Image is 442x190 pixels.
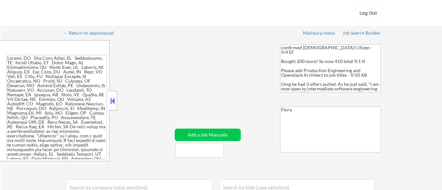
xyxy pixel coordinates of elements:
[343,31,381,35] div: Job Search Builder
[355,7,381,20] button: Log Out
[303,31,336,35] div: Mailslurp Inbox
[343,30,381,37] a: Job Search Builder
[303,30,336,37] a: Mailslurp Inbox
[175,129,241,141] button: Add a Job Manually
[63,30,120,37] a: ← Return to /applysquad
[63,31,120,35] div: ← Return to /applysquad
